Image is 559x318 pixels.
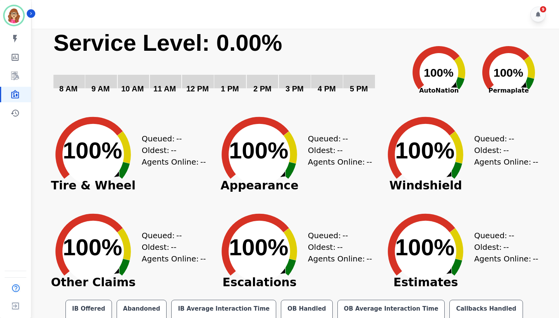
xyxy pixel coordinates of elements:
[171,241,176,253] span: --
[45,278,142,286] span: Other Claims
[121,84,144,93] text: 10 AM
[377,182,474,189] span: Windshield
[229,234,288,260] text: 100%
[377,278,474,286] span: Estimates
[533,156,538,168] span: --
[211,278,308,286] span: Escalations
[533,253,538,265] span: --
[366,253,372,265] span: --
[63,234,122,260] text: 100%
[337,241,342,253] span: --
[153,84,176,93] text: 11 AM
[200,253,206,265] span: --
[59,84,77,93] text: 8 AM
[308,133,366,144] div: Queued:
[424,66,454,79] text: 100%
[286,84,304,93] text: 3 PM
[122,305,162,313] div: Abandoned
[494,66,523,79] text: 100%
[474,230,532,241] div: Queued:
[142,133,200,144] div: Queued:
[211,182,308,189] span: Appearance
[142,230,200,241] div: Queued:
[91,84,110,93] text: 9 AM
[308,253,374,265] div: Agents Online:
[176,230,182,241] span: --
[176,305,271,313] div: IB Average Interaction Time
[474,241,532,253] div: Oldest:
[142,241,200,253] div: Oldest:
[176,133,182,144] span: --
[503,144,509,156] span: --
[318,84,336,93] text: 4 PM
[540,6,546,12] div: 9
[221,84,239,93] text: 1 PM
[474,133,532,144] div: Queued:
[45,182,142,189] span: Tire & Wheel
[454,305,518,313] div: Callbacks Handled
[5,6,23,25] img: Bordered avatar
[474,253,540,265] div: Agents Online:
[229,138,288,163] text: 100%
[350,84,368,93] text: 5 PM
[286,305,328,313] div: OB Handled
[171,144,176,156] span: --
[308,144,366,156] div: Oldest:
[142,144,200,156] div: Oldest:
[395,234,454,260] text: 100%
[142,253,208,265] div: Agents Online:
[474,156,540,168] div: Agents Online:
[308,241,366,253] div: Oldest:
[509,133,514,144] span: --
[474,86,544,95] span: Permaplate
[63,138,122,163] text: 100%
[308,156,374,168] div: Agents Online:
[308,230,366,241] div: Queued:
[342,230,348,241] span: --
[53,30,282,56] text: Service Level: 0.00%
[337,144,342,156] span: --
[53,29,402,104] svg: Service Level: 0%
[366,156,372,168] span: --
[142,156,208,168] div: Agents Online:
[253,84,272,93] text: 2 PM
[404,86,474,95] span: AutoNation
[342,305,440,313] div: OB Average Interaction Time
[503,241,509,253] span: --
[186,84,209,93] text: 12 PM
[395,138,454,163] text: 100%
[71,305,107,313] div: IB Offered
[509,230,514,241] span: --
[474,144,532,156] div: Oldest:
[342,133,348,144] span: --
[200,156,206,168] span: --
